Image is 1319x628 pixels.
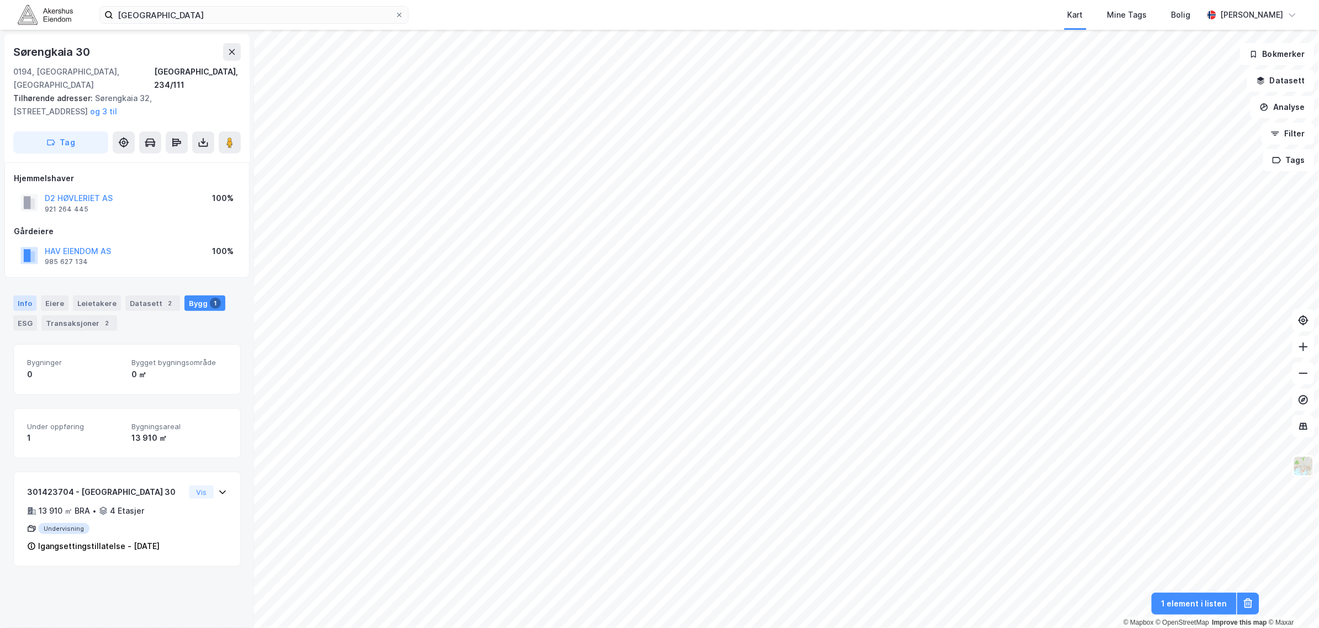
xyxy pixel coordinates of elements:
div: 1 [27,431,123,445]
div: Sørengkaia 30 [13,43,92,61]
span: Tilhørende adresser: [13,93,95,103]
div: Leietakere [73,295,121,311]
a: OpenStreetMap [1156,619,1210,626]
img: akershus-eiendom-logo.9091f326c980b4bce74ccdd9f866810c.svg [18,5,73,24]
div: 1 [210,298,221,309]
div: 921 264 445 [45,205,88,214]
div: 0 ㎡ [131,368,227,381]
span: Bygninger [27,358,123,367]
div: 0 [27,368,123,381]
button: Bokmerker [1240,43,1315,65]
div: [PERSON_NAME] [1221,8,1284,22]
div: Hjemmelshaver [14,172,240,185]
div: [GEOGRAPHIC_DATA], 234/111 [154,65,241,92]
input: Søk på adresse, matrikkel, gårdeiere, leietakere eller personer [113,7,395,23]
div: Gårdeiere [14,225,240,238]
div: Info [13,295,36,311]
div: 301423704 - [GEOGRAPHIC_DATA] 30 [27,485,184,499]
div: Bolig [1172,8,1191,22]
div: 100% [212,245,234,258]
div: ESG [13,315,37,331]
a: Improve this map [1212,619,1267,626]
div: 2 [102,318,113,329]
div: 13 910 ㎡ BRA [39,504,90,518]
button: 1 element i listen [1152,593,1237,615]
span: Under oppføring [27,422,123,431]
button: Tag [13,131,108,154]
div: Datasett [125,295,180,311]
div: Sørengkaia 32, [STREET_ADDRESS] [13,92,232,118]
div: 4 Etasjer [110,504,144,518]
div: • [92,506,97,515]
div: 100% [212,192,234,205]
div: Bygg [184,295,225,311]
button: Filter [1262,123,1315,145]
div: Kontrollprogram for chat [1264,575,1319,628]
div: Kart [1068,8,1083,22]
div: 0194, [GEOGRAPHIC_DATA], [GEOGRAPHIC_DATA] [13,65,154,92]
button: Vis [189,485,214,499]
span: Bygget bygningsområde [131,358,227,367]
a: Mapbox [1123,619,1154,626]
div: Mine Tags [1107,8,1147,22]
button: Analyse [1251,96,1315,118]
span: Bygningsareal [131,422,227,431]
div: 2 [165,298,176,309]
div: 13 910 ㎡ [131,431,227,445]
div: Igangsettingstillatelse - [DATE] [38,540,160,553]
button: Tags [1263,149,1315,171]
button: Datasett [1247,70,1315,92]
iframe: Chat Widget [1264,575,1319,628]
img: Z [1293,456,1314,477]
div: 985 627 134 [45,257,88,266]
div: Transaksjoner [41,315,117,331]
div: Eiere [41,295,68,311]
